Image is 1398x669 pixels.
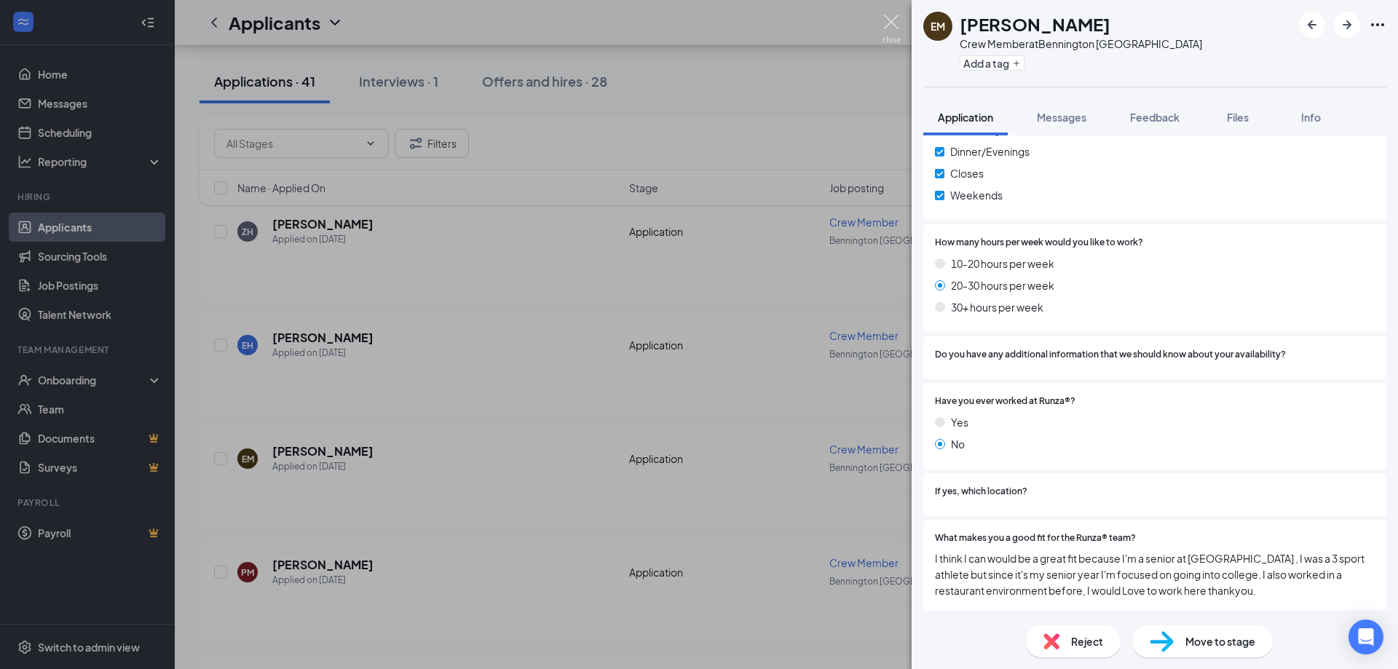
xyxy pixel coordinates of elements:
span: Closes [950,165,984,181]
span: Move to stage [1185,633,1255,649]
span: No [951,436,965,452]
span: Reject [1071,633,1103,649]
span: What makes you a good fit for the Runza® team? [935,531,1136,545]
h1: [PERSON_NAME] [960,12,1110,36]
svg: ArrowRight [1338,16,1356,33]
svg: Ellipses [1369,16,1386,33]
span: Files [1227,111,1249,124]
span: Messages [1037,111,1086,124]
span: How many hours per week would you like to work? [935,236,1143,250]
span: I think I can would be a great fit because I'm a senior at [GEOGRAPHIC_DATA] , I was a 3 sport at... [935,550,1375,598]
div: Crew Member at Bennington [GEOGRAPHIC_DATA] [960,36,1202,51]
span: Info [1301,111,1321,124]
button: PlusAdd a tag [960,55,1024,71]
button: ArrowLeftNew [1299,12,1325,38]
span: 10-20 hours per week [951,256,1054,272]
div: EM [931,19,945,33]
span: 20-30 hours per week [951,277,1054,293]
button: ArrowRight [1334,12,1360,38]
span: Weekends [950,187,1003,203]
span: If yes, which location? [935,485,1027,499]
svg: Plus [1012,59,1021,68]
span: Application [938,111,993,124]
span: Yes [951,414,968,430]
span: 30+ hours per week [951,299,1043,315]
span: Dinner/Evenings [950,143,1030,159]
svg: ArrowLeftNew [1303,16,1321,33]
div: Open Intercom Messenger [1348,619,1383,654]
span: Do you have any additional information that we should know about your availability? [935,348,1286,362]
span: Feedback [1130,111,1180,124]
span: Have you ever worked at Runza®? [935,395,1075,408]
